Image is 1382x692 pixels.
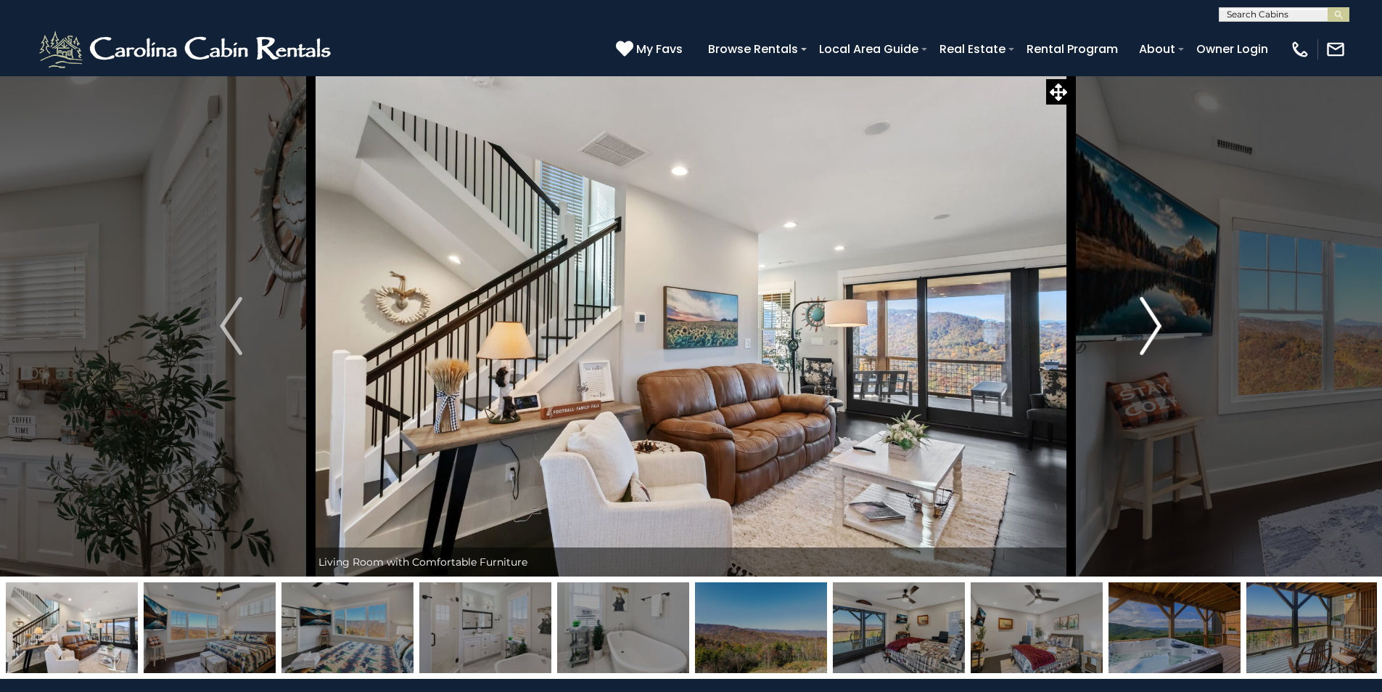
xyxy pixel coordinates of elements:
img: 165420817 [419,582,551,673]
img: 165420821 [695,582,827,673]
img: phone-regular-white.png [1290,39,1310,60]
a: Browse Rentals [701,36,805,62]
a: Owner Login [1189,36,1275,62]
a: About [1132,36,1182,62]
img: 165422490 [144,582,276,673]
img: arrow [1140,297,1161,355]
span: My Favs [636,40,683,58]
img: 165420819 [1246,582,1378,673]
img: mail-regular-white.png [1325,39,1346,60]
button: Previous [151,76,310,577]
button: Next [1071,76,1230,577]
a: Real Estate [932,36,1013,62]
img: 165422495 [971,582,1103,673]
a: Rental Program [1019,36,1125,62]
img: 165422499 [281,582,414,673]
a: Local Area Guide [812,36,926,62]
img: White-1-2.png [36,28,337,71]
img: arrow [220,297,242,355]
div: Living Room with Comfortable Furniture [311,548,1072,577]
img: 165206874 [1109,582,1241,673]
img: 165422497 [833,582,965,673]
img: 165420818 [557,582,689,673]
a: My Favs [616,40,686,59]
img: 165420059 [6,582,138,673]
